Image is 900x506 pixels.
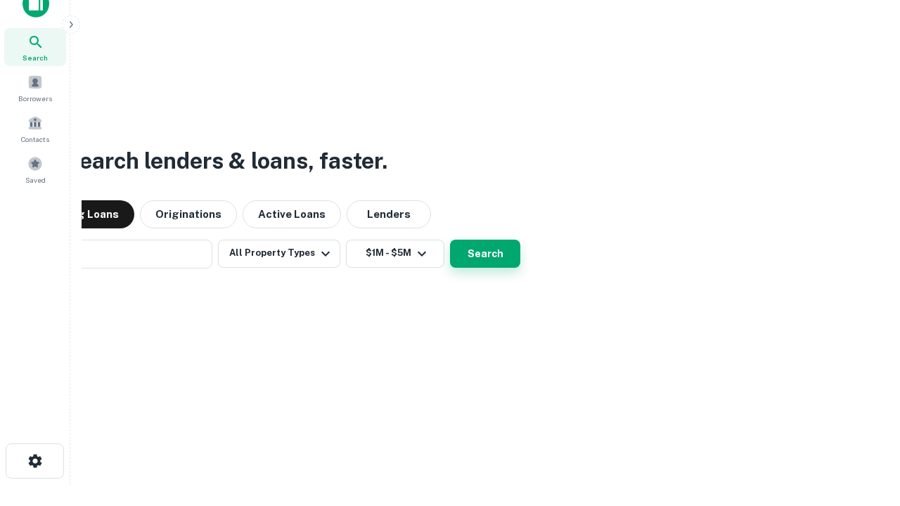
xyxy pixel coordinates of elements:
[347,200,431,228] button: Lenders
[4,69,66,107] a: Borrowers
[18,93,52,104] span: Borrowers
[64,144,387,178] h3: Search lenders & loans, faster.
[140,200,237,228] button: Originations
[4,110,66,148] a: Contacts
[25,174,46,186] span: Saved
[22,52,48,63] span: Search
[21,134,49,145] span: Contacts
[346,240,444,268] button: $1M - $5M
[243,200,341,228] button: Active Loans
[4,28,66,66] a: Search
[218,240,340,268] button: All Property Types
[830,394,900,461] iframe: Chat Widget
[450,240,520,268] button: Search
[4,150,66,188] a: Saved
